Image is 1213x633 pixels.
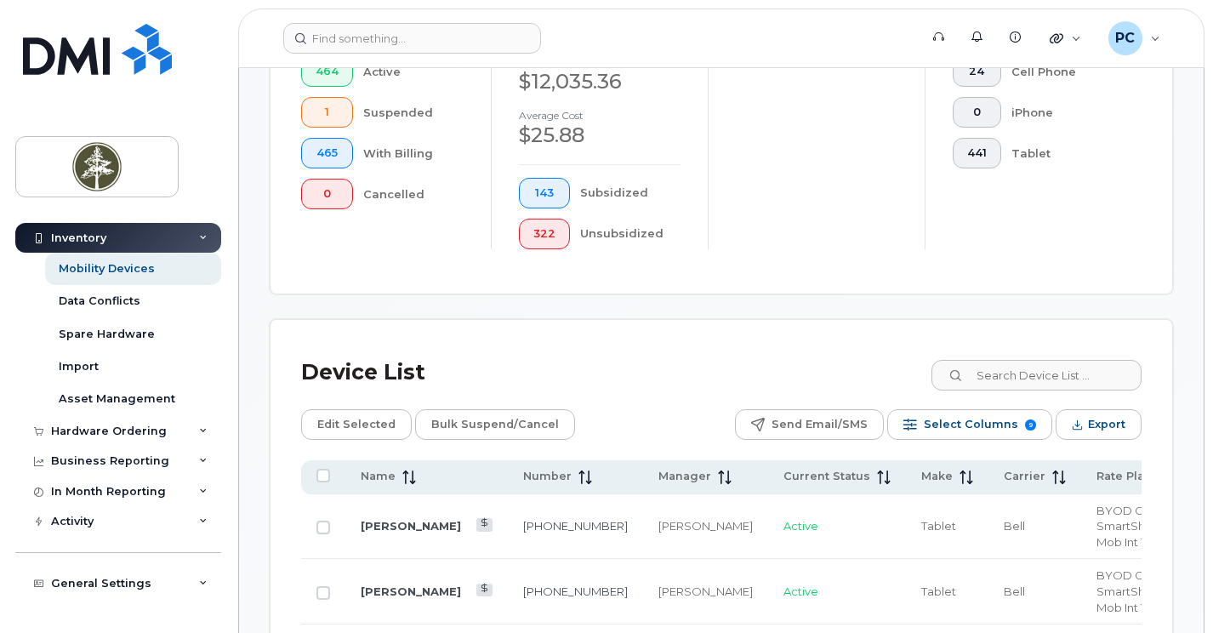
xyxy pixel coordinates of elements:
span: Bulk Suspend/Cancel [431,412,559,437]
button: Edit Selected [301,409,412,440]
span: 143 [533,186,555,200]
button: Export [1056,409,1142,440]
span: Active [783,585,818,598]
button: 464 [301,56,353,87]
button: 0 [301,179,353,209]
div: $12,035.36 [519,67,681,96]
div: Subsidized [580,178,681,208]
span: Bell [1004,519,1025,533]
div: Tablet [1011,138,1115,168]
span: 0 [967,105,987,119]
span: 465 [316,146,339,160]
a: [PHONE_NUMBER] [523,519,628,533]
span: Make [921,469,953,484]
span: Tablet [921,585,956,598]
span: Carrier [1004,469,1045,484]
span: BYOD Corp SmartShare Mob Int 10 [1096,568,1164,613]
button: Select Columns 9 [887,409,1052,440]
a: View Last Bill [476,518,493,531]
span: Edit Selected [317,412,396,437]
button: 465 [301,138,353,168]
span: Tablet [921,519,956,533]
span: 0 [316,187,339,201]
span: Number [523,469,572,484]
button: 24 [953,56,1001,87]
a: [PHONE_NUMBER] [523,585,628,598]
span: Manager [658,469,711,484]
div: With Billing [363,138,464,168]
h4: Average cost [519,110,681,121]
span: Active [783,519,818,533]
button: 441 [953,138,1001,168]
span: Name [361,469,396,484]
span: 9 [1025,419,1036,431]
span: 441 [967,146,987,160]
button: 143 [519,178,570,208]
a: [PERSON_NAME] [361,585,461,598]
input: Search Device List ... [931,360,1142,391]
div: Unsubsidized [580,219,681,249]
div: Paulina Cantos [1096,21,1172,55]
button: Bulk Suspend/Cancel [415,409,575,440]
button: 1 [301,97,353,128]
span: Bell [1004,585,1025,598]
div: Active [363,56,464,87]
div: Device List [301,351,425,395]
span: Rate Plan [1096,469,1152,484]
a: View Last Bill [476,584,493,596]
div: $25.88 [519,121,681,150]
span: Send Email/SMS [772,412,868,437]
span: PC [1115,28,1135,48]
a: [PERSON_NAME] [361,519,461,533]
div: iPhone [1011,97,1115,128]
button: 322 [519,219,570,249]
button: Send Email/SMS [735,409,884,440]
span: 1 [316,105,339,119]
div: Quicklinks [1038,21,1093,55]
input: Find something... [283,23,541,54]
div: Cell Phone [1011,56,1115,87]
button: 0 [953,97,1001,128]
span: 322 [533,227,555,241]
span: Export [1088,412,1125,437]
div: [PERSON_NAME] [658,584,753,600]
span: BYOD Corp SmartShare Mob Int 10 [1096,504,1164,549]
div: Suspended [363,97,464,128]
div: [PERSON_NAME] [658,518,753,534]
span: 464 [316,65,339,78]
span: Current Status [783,469,870,484]
span: 24 [967,65,987,78]
div: Cancelled [363,179,464,209]
span: Select Columns [924,412,1018,437]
